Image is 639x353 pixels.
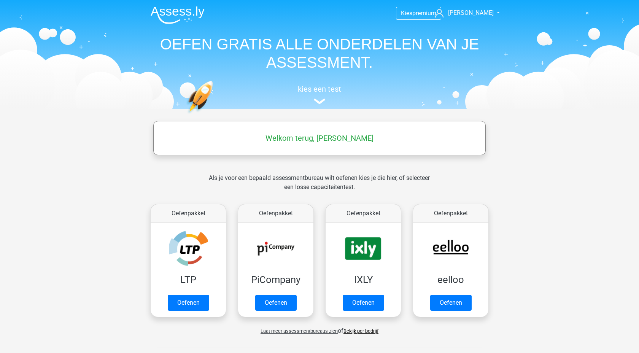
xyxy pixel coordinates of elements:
[145,35,494,72] h1: OEFEN GRATIS ALLE ONDERDELEN VAN JE ASSESSMENT.
[168,295,209,311] a: Oefenen
[186,81,242,149] img: oefenen
[255,295,297,311] a: Oefenen
[401,10,412,17] span: Kies
[203,173,436,201] div: Als je voor een bepaald assessmentbureau wilt oefenen kies je die hier, of selecteer een losse ca...
[430,295,472,311] a: Oefenen
[396,8,441,18] a: Kiespremium
[145,84,494,94] h5: kies een test
[151,6,205,24] img: Assessly
[412,10,436,17] span: premium
[145,84,494,105] a: kies een test
[343,328,378,334] a: Bekijk per bedrijf
[157,134,482,143] h5: Welkom terug, [PERSON_NAME]
[448,9,494,16] span: [PERSON_NAME]
[432,8,494,17] a: [PERSON_NAME]
[261,328,338,334] span: Laat meer assessmentbureaus zien
[343,295,384,311] a: Oefenen
[314,99,325,104] img: assessment
[145,320,494,336] div: of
